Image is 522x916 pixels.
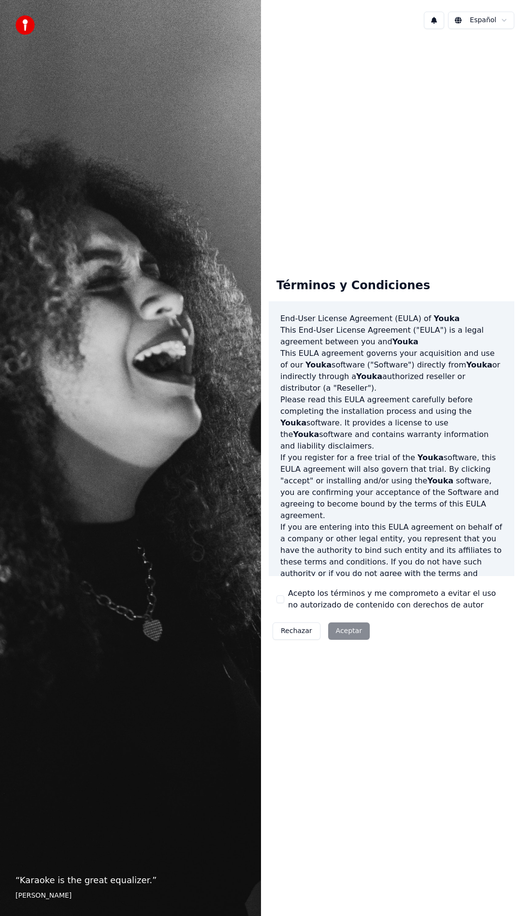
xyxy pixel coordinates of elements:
p: “ Karaoke is the great equalizer. ” [15,874,246,887]
img: youka [15,15,35,35]
p: This End-User License Agreement ("EULA") is a legal agreement between you and [280,324,503,348]
p: Please read this EULA agreement carefully before completing the installation process and using th... [280,394,503,452]
p: This EULA agreement governs your acquisition and use of our software ("Software") directly from o... [280,348,503,394]
span: Youka [392,337,419,346]
span: Youka [418,453,444,462]
span: Youka [305,360,332,369]
label: Acepto los términos y me comprometo a evitar el uso no autorizado de contenido con derechos de autor [288,588,507,611]
span: Youka [280,418,306,427]
footer: [PERSON_NAME] [15,891,246,901]
button: Rechazar [273,622,320,640]
p: If you register for a free trial of the software, this EULA agreement will also govern that trial... [280,452,503,521]
div: Términos y Condiciones [269,270,438,301]
span: Youka [293,430,319,439]
p: If you are entering into this EULA agreement on behalf of a company or other legal entity, you re... [280,521,503,614]
span: Youka [466,360,493,369]
span: Youka [427,476,453,485]
span: Youka [356,372,382,381]
h3: End-User License Agreement (EULA) of [280,313,503,324]
span: Youka [434,314,460,323]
